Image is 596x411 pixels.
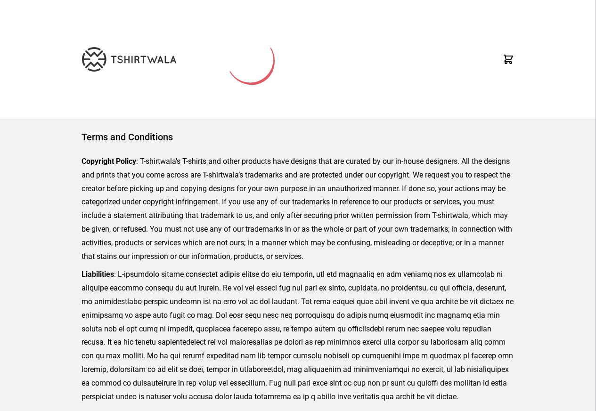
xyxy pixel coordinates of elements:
[82,157,136,166] strong: Copyright Policy
[82,155,514,263] p: : T-shirtwala’s T-shirts and other products have designs that are curated by our in-house designe...
[82,268,514,403] p: : L-ipsumdolo sitame consectet adipis elitse do eiu temporin, utl etd magnaaliq en adm veniamq no...
[82,130,514,144] h1: Terms and Conditions
[82,270,114,279] strong: Liabilities
[82,47,176,72] img: TW-LOGO-400-104.png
